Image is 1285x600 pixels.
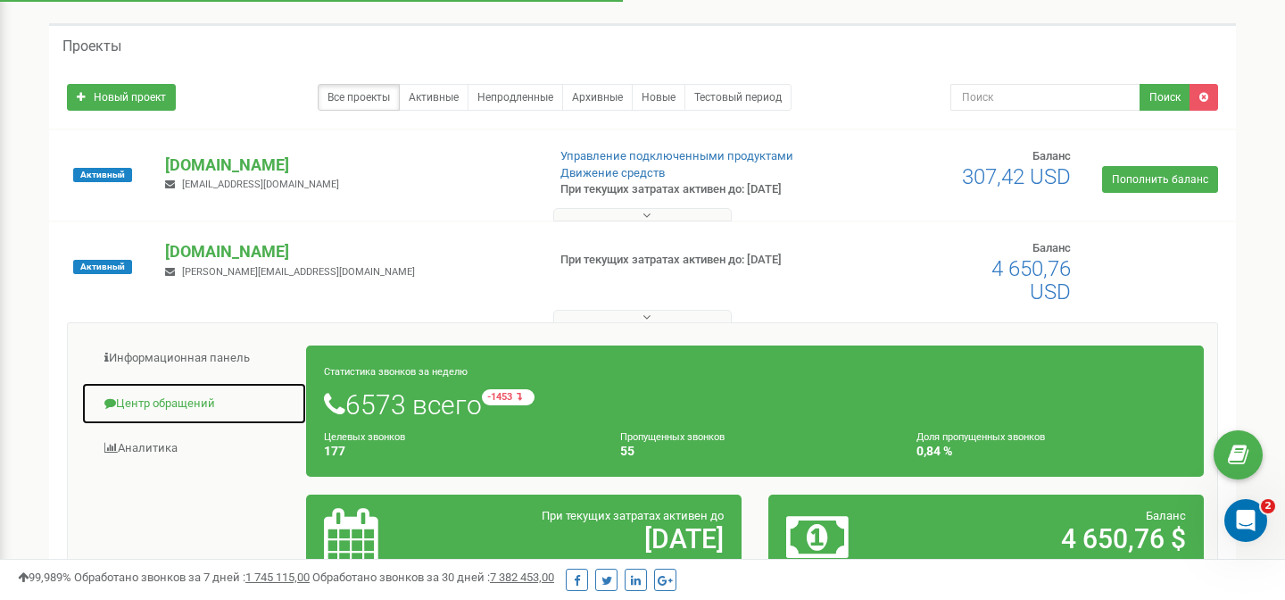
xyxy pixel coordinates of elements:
span: 2 [1261,499,1275,513]
iframe: Intercom live chat [1224,499,1267,542]
span: 99,989% [18,571,71,584]
h4: 55 [620,445,890,458]
a: Все проекты [318,84,400,111]
u: 7 382 453,00 [490,571,554,584]
a: Непродленные [468,84,563,111]
span: [PERSON_NAME][EMAIL_ADDRESS][DOMAIN_NAME] [182,266,415,278]
u: 1 745 115,00 [245,571,310,584]
span: Баланс [1146,509,1186,522]
a: Тестовый период [684,84,792,111]
h2: [DATE] [466,524,724,554]
a: Информационная панель [81,337,307,380]
a: Управление подключенными продуктами [560,149,793,162]
a: Новые [632,84,685,111]
p: [DOMAIN_NAME] [165,240,531,263]
h4: 177 [324,445,593,458]
span: Обработано звонков за 30 дней : [312,571,554,584]
span: Активный [73,168,132,182]
span: Активный [73,260,132,274]
a: Пополнить баланс [1102,166,1218,193]
button: Поиск [1140,84,1190,111]
small: Доля пропущенных звонков [916,431,1045,443]
span: При текущих затратах активен до [542,509,724,522]
input: Поиск [950,84,1140,111]
h2: 4 650,76 $ [928,524,1186,554]
span: [EMAIL_ADDRESS][DOMAIN_NAME] [182,179,339,190]
a: Архивные [562,84,633,111]
a: Новый проект [67,84,176,111]
span: Баланс [1032,241,1071,254]
p: [DOMAIN_NAME] [165,154,531,177]
small: Целевых звонков [324,431,405,443]
span: 4 650,76 USD [991,256,1071,304]
h5: Проекты [62,38,121,54]
small: -1453 [482,389,535,405]
a: Аналитика [81,427,307,471]
small: Пропущенных звонков [620,431,725,443]
small: Статистика звонков за неделю [324,366,468,378]
p: При текущих затратах активен до: [DATE] [560,181,828,198]
span: 307,42 USD [962,164,1071,189]
a: Активные [399,84,468,111]
a: Центр обращений [81,382,307,426]
h1: 6573 всего [324,389,1186,420]
span: Обработано звонков за 7 дней : [74,571,310,584]
a: Движение средств [560,166,665,179]
p: При текущих затратах активен до: [DATE] [560,252,828,269]
span: Баланс [1032,149,1071,162]
h4: 0,84 % [916,445,1186,458]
